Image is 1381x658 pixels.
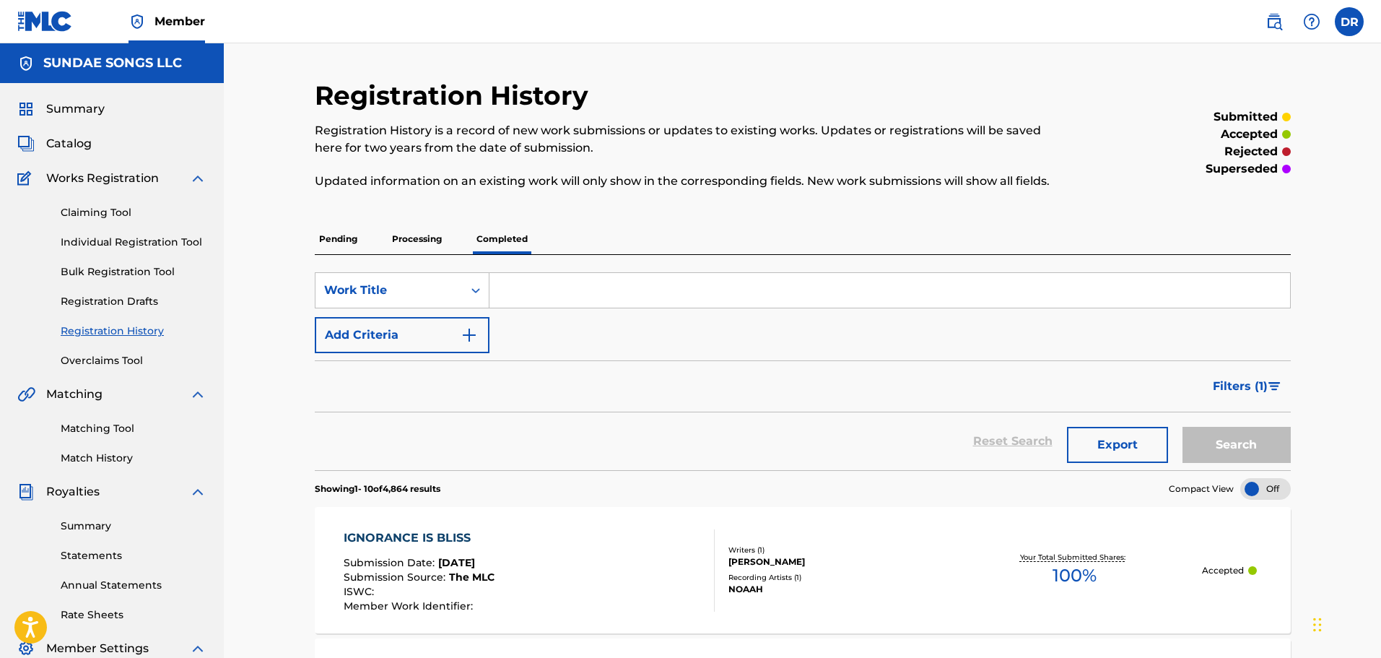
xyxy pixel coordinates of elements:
span: ISWC : [344,585,378,598]
img: Matching [17,386,35,403]
span: Summary [46,100,105,118]
img: Top Rightsholder [128,13,146,30]
img: MLC Logo [17,11,73,32]
button: Filters (1) [1204,368,1291,404]
a: Registration History [61,324,206,339]
span: Works Registration [46,170,159,187]
img: search [1265,13,1283,30]
a: IGNORANCE IS BLISSSubmission Date:[DATE]Submission Source:The MLCISWC:Member Work Identifier:Writ... [315,507,1291,633]
a: Statements [61,548,206,563]
span: Filters ( 1 ) [1213,378,1268,395]
img: Works Registration [17,170,36,187]
p: Registration History is a record of new work submissions or updates to existing works. Updates or... [315,122,1066,157]
div: Writers ( 1 ) [728,545,946,555]
a: SummarySummary [17,100,105,118]
div: [PERSON_NAME] [728,555,946,568]
img: expand [189,483,206,501]
p: accepted [1221,126,1278,143]
p: superseded [1206,160,1278,178]
div: IGNORANCE IS BLISS [344,529,495,547]
a: Bulk Registration Tool [61,264,206,280]
iframe: Resource Center [1341,433,1381,549]
a: CatalogCatalog [17,135,92,152]
p: submitted [1214,108,1278,126]
a: Summary [61,519,206,534]
div: User Menu [1335,7,1364,36]
span: Submission Source : [344,571,449,584]
p: Accepted [1202,564,1244,577]
div: NOAAH [728,583,946,596]
a: Rate Sheets [61,607,206,623]
img: Royalties [17,483,35,501]
p: Your Total Submitted Shares: [1020,552,1129,563]
span: The MLC [449,571,495,584]
p: Updated information on an existing work will only show in the corresponding fields. New work subm... [315,173,1066,190]
img: expand [189,170,206,187]
img: Catalog [17,135,35,152]
a: Overclaims Tool [61,353,206,368]
button: Add Criteria [315,317,489,353]
a: Matching Tool [61,421,206,436]
img: expand [189,386,206,403]
span: Compact View [1169,482,1234,495]
a: Annual Statements [61,578,206,593]
p: Showing 1 - 10 of 4,864 results [315,482,440,495]
div: Work Title [324,282,454,299]
iframe: Chat Widget [1309,589,1381,658]
span: Member [154,13,205,30]
img: Summary [17,100,35,118]
img: Member Settings [17,640,35,657]
a: Registration Drafts [61,294,206,309]
p: Processing [388,224,446,254]
span: Matching [46,386,103,403]
a: Match History [61,451,206,466]
span: Member Work Identifier : [344,599,476,612]
img: 9d2ae6d4665cec9f34b9.svg [461,326,478,344]
a: Individual Registration Tool [61,235,206,250]
p: rejected [1224,143,1278,160]
form: Search Form [315,272,1291,470]
img: filter [1268,382,1281,391]
div: Recording Artists ( 1 ) [728,572,946,583]
span: Royalties [46,483,100,501]
span: 100 % [1053,563,1097,589]
a: Claiming Tool [61,205,206,220]
img: help [1303,13,1320,30]
img: expand [189,640,206,657]
div: Help [1297,7,1326,36]
p: Completed [472,224,532,254]
div: Drag [1313,603,1322,646]
h2: Registration History [315,79,596,112]
button: Export [1067,427,1168,463]
img: Accounts [17,55,35,72]
span: Member Settings [46,640,149,657]
span: [DATE] [438,556,475,569]
span: Catalog [46,135,92,152]
h5: SUNDAE SONGS LLC [43,55,182,72]
a: Public Search [1260,7,1289,36]
p: Pending [315,224,362,254]
span: Submission Date : [344,556,438,569]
